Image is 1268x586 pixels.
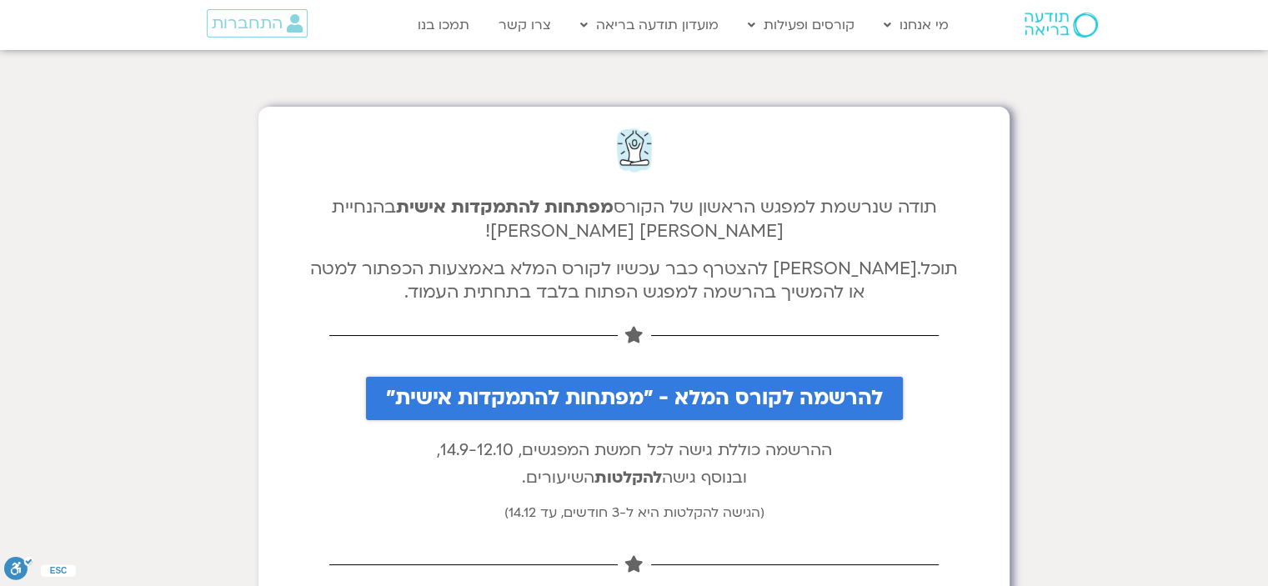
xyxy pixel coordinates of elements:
b: הקלטות [594,467,654,488]
span: להרשמה לקורס המלא - "מפתחות להתמקדות אישית" [386,387,883,410]
h4: תודה שנרשמת למפגש הראשון של הקורס בהנחיית [PERSON_NAME] [PERSON_NAME]! [275,196,993,244]
a: מועדון תודעה בריאה [572,9,727,41]
a: התחברות [207,9,308,38]
a: קורסים ופעילות [739,9,863,41]
a: תמכו בנו [409,9,478,41]
a: להרשמה לקורס המלא - "מפתחות להתמקדות אישית" [366,377,903,420]
span: התחברות [212,14,283,33]
strong: מפתחות להתמקדות אישית [396,195,614,219]
a: מי אנחנו [875,9,957,41]
p: ההרשמה כוללת גישה לכל חמשת המפגשים, 14.9-12.10, ובנוסף גישה השיעורים. [275,437,993,492]
strong: ל [654,467,662,488]
h6: (הגישה להקלטות היא ל-3 חודשים, עד 14.12) [275,504,993,523]
a: צרו קשר [490,9,559,41]
img: תודעה בריאה [1025,13,1098,38]
h4: תוכל.[PERSON_NAME] להצטרף כבר עכשיו לקורס המלא באמצעות הכפתור למטה או להמשיך בהרשמה למפגש הפתוח ב... [275,258,993,306]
